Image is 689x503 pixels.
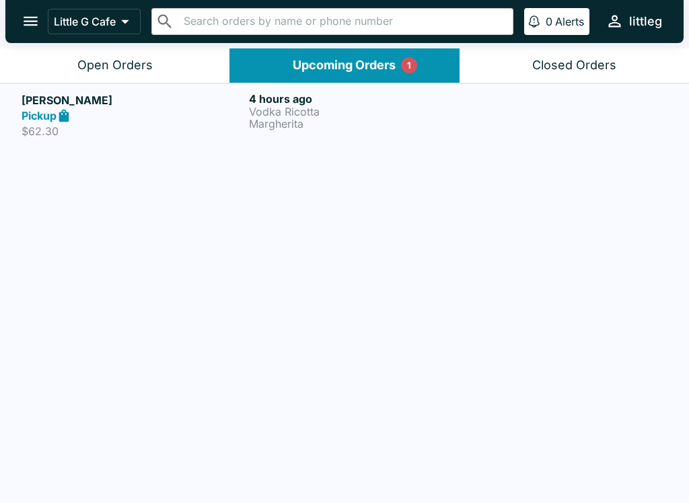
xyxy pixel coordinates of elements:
[532,58,616,73] div: Closed Orders
[249,106,471,118] p: Vodka Ricotta
[54,15,116,28] p: Little G Cafe
[249,92,471,106] h6: 4 hours ago
[180,12,507,31] input: Search orders by name or phone number
[293,58,396,73] div: Upcoming Orders
[407,59,411,72] p: 1
[13,4,48,38] button: open drawer
[48,9,141,34] button: Little G Cafe
[22,124,244,138] p: $62.30
[629,13,662,30] div: littleg
[22,92,244,108] h5: [PERSON_NAME]
[22,109,57,122] strong: Pickup
[555,15,584,28] p: Alerts
[546,15,552,28] p: 0
[249,118,471,130] p: Margherita
[77,58,153,73] div: Open Orders
[600,7,667,36] button: littleg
